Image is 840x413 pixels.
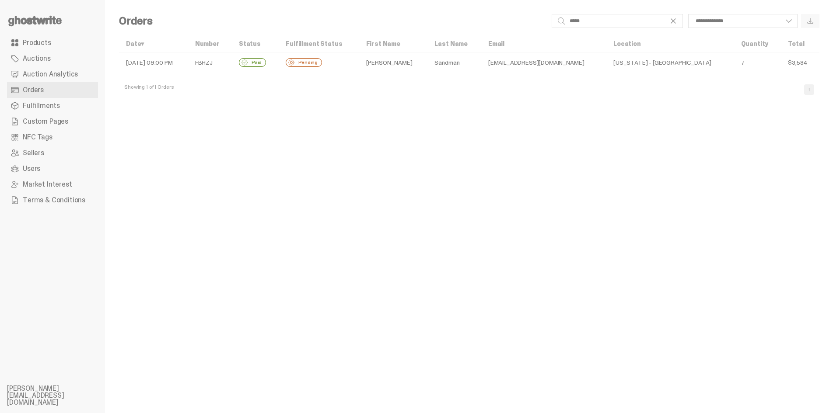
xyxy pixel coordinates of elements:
[232,35,279,53] th: Status
[23,197,85,204] span: Terms & Conditions
[7,51,98,66] a: Auctions
[239,58,266,67] div: Paid
[188,53,232,73] td: FBHZJ
[7,177,98,192] a: Market Interest
[23,165,40,172] span: Users
[7,82,98,98] a: Orders
[359,53,428,73] td: [PERSON_NAME]
[781,53,819,73] td: $3,584
[427,35,481,53] th: Last Name
[23,55,51,62] span: Auctions
[23,39,51,46] span: Products
[7,192,98,208] a: Terms & Conditions
[23,71,78,78] span: Auction Analytics
[7,385,112,406] li: [PERSON_NAME][EMAIL_ADDRESS][DOMAIN_NAME]
[119,16,153,26] h4: Orders
[23,102,60,109] span: Fulfillments
[427,53,481,73] td: Sandman
[124,84,174,91] div: Showing 1 of 1 Orders
[119,53,819,73] tr: [DATE] 09:00 PM FBHZJ Paid Pending [PERSON_NAME]Sandman[EMAIL_ADDRESS][DOMAIN_NAME] [US_STATE] - ...
[781,35,819,53] th: Total
[481,53,606,73] td: [EMAIL_ADDRESS][DOMAIN_NAME]
[7,145,98,161] a: Sellers
[23,149,44,156] span: Sellers
[7,129,98,145] a: NFC Tags
[23,181,72,188] span: Market Interest
[7,161,98,177] a: Users
[23,118,68,125] span: Custom Pages
[279,35,359,53] th: Fulfillment Status
[286,58,322,67] div: Pending
[734,53,781,73] td: 7
[606,35,734,53] th: Location
[734,35,781,53] th: Quantity
[126,40,144,48] a: Date▾
[7,114,98,129] a: Custom Pages
[359,35,428,53] th: First Name
[23,134,52,141] span: NFC Tags
[481,35,606,53] th: Email
[23,87,44,94] span: Orders
[141,40,144,48] span: ▾
[7,35,98,51] a: Products
[119,53,188,73] td: [DATE] 09:00 PM
[613,59,727,66] div: [US_STATE] - [GEOGRAPHIC_DATA]
[7,66,98,82] a: Auction Analytics
[188,35,232,53] th: Number
[7,98,98,114] a: Fulfillments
